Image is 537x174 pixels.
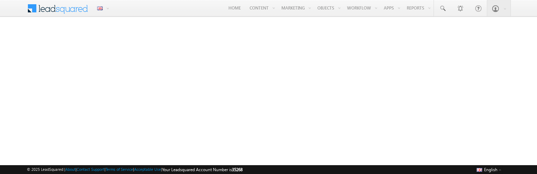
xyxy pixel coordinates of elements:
span: English [484,167,497,172]
a: Terms of Service [106,167,133,172]
a: Contact Support [77,167,105,172]
a: Acceptable Use [134,167,161,172]
span: 35268 [232,167,243,172]
button: English [475,165,503,174]
span: Your Leadsquared Account Number is [162,167,243,172]
span: © 2025 LeadSquared | | | | | [27,166,243,173]
a: About [65,167,76,172]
